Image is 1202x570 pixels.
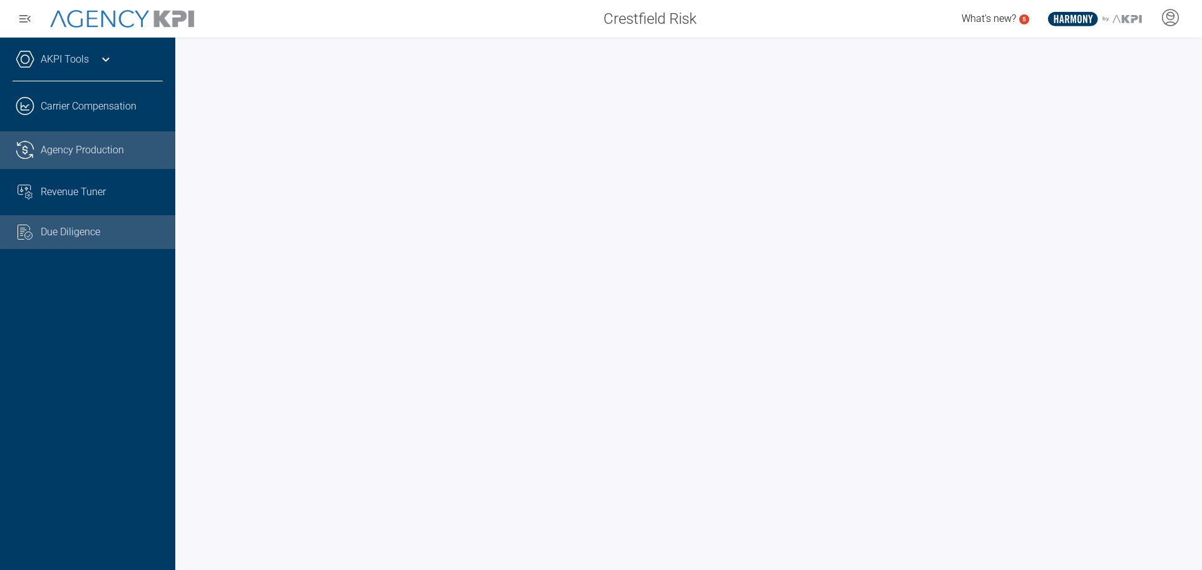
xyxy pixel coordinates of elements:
[41,185,106,200] span: Revenue Tuner
[604,8,697,30] span: Crestfield Risk
[41,225,100,240] span: Due Diligence
[50,10,194,28] img: AgencyKPI
[41,143,124,158] span: Agency Production
[1019,14,1029,24] a: 5
[41,52,89,67] a: AKPI Tools
[1022,16,1026,23] text: 5
[962,13,1016,24] span: What's new?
